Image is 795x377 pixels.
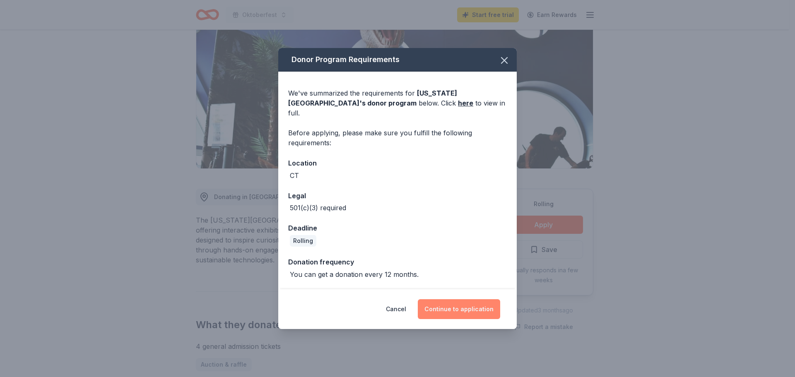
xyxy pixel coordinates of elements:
div: You can get a donation every 12 months. [290,269,419,279]
button: Cancel [386,299,406,319]
div: Before applying, please make sure you fulfill the following requirements: [288,128,507,148]
div: Rolling [290,235,316,247]
div: We've summarized the requirements for below. Click to view in full. [288,88,507,118]
div: 501(c)(3) required [290,203,346,213]
div: Legal [288,190,507,201]
a: here [458,98,473,108]
div: Donation frequency [288,257,507,267]
div: CT [290,170,299,180]
div: Location [288,158,507,168]
button: Continue to application [418,299,500,319]
div: Deadline [288,223,507,233]
div: Donor Program Requirements [278,48,517,72]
